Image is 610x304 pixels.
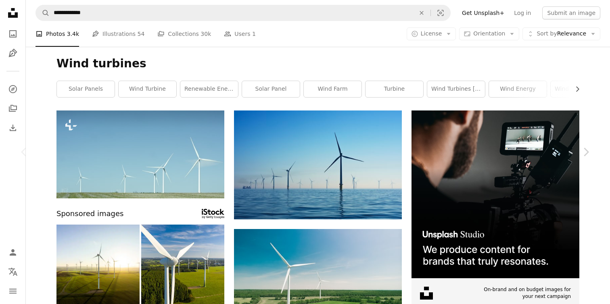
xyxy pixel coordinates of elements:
[56,150,224,158] a: a group of wind turbines in a field
[242,81,300,97] a: solar panel
[92,21,144,47] a: Illustrations 54
[570,81,579,97] button: scroll list to the right
[157,21,211,47] a: Collections 30k
[5,45,21,61] a: Illustrations
[56,208,123,220] span: Sponsored images
[5,100,21,117] a: Collections
[5,264,21,280] button: Language
[234,161,402,168] a: white electic windmill
[478,286,571,300] span: On-brand and on budget images for your next campaign
[457,6,509,19] a: Get Unsplash+
[551,81,608,97] a: wind turbines sunset
[138,29,145,38] span: 54
[427,81,485,97] a: wind turbines [GEOGRAPHIC_DATA]
[421,30,442,37] span: License
[252,29,256,38] span: 1
[459,27,519,40] button: Orientation
[119,81,176,97] a: wind turbine
[304,81,361,97] a: wind farm
[366,81,423,97] a: turbine
[431,5,450,21] button: Visual search
[224,21,256,47] a: Users 1
[201,29,211,38] span: 30k
[5,283,21,299] button: Menu
[537,30,586,38] span: Relevance
[234,272,402,279] a: white windmill during daytime
[489,81,547,97] a: wind energy
[537,30,557,37] span: Sort by
[420,287,433,300] img: file-1631678316303-ed18b8b5cb9cimage
[407,27,456,40] button: License
[542,6,600,19] button: Submit an image
[234,110,402,219] img: white electic windmill
[36,5,451,21] form: Find visuals sitewide
[509,6,536,19] a: Log in
[412,110,579,278] img: file-1715652217532-464736461acbimage
[413,5,430,21] button: Clear
[180,81,238,97] a: renewable energy
[473,30,505,37] span: Orientation
[5,81,21,97] a: Explore
[56,110,224,198] img: a group of wind turbines in a field
[5,244,21,260] a: Log in / Sign up
[522,27,600,40] button: Sort byRelevance
[36,5,50,21] button: Search Unsplash
[56,56,579,71] h1: Wind turbines
[562,113,610,191] a: Next
[5,26,21,42] a: Photos
[57,81,115,97] a: solar panels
